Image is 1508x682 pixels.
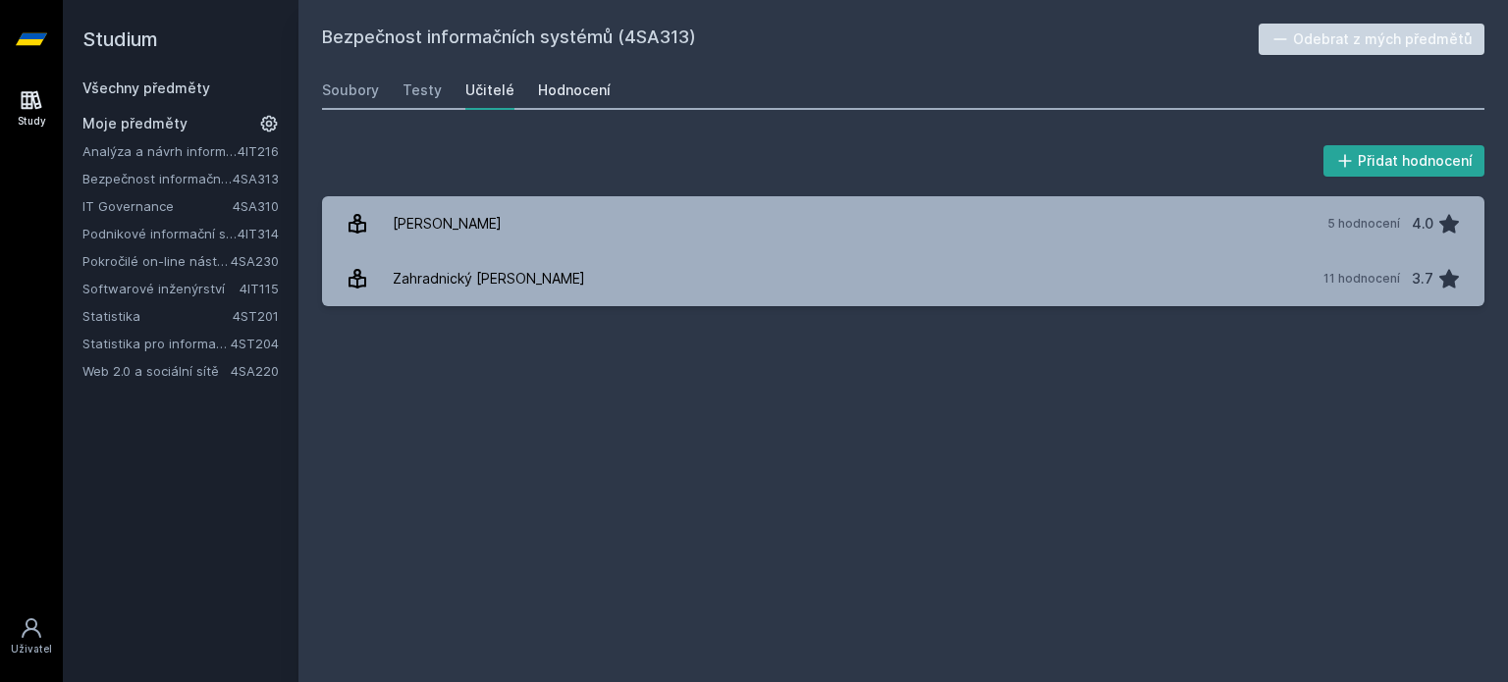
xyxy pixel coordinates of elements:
a: Softwarové inženýrství [82,279,240,298]
a: [PERSON_NAME] 5 hodnocení 4.0 [322,196,1484,251]
a: Web 2.0 a sociální sítě [82,361,231,381]
div: 4.0 [1412,204,1433,243]
div: 3.7 [1412,259,1433,298]
button: Přidat hodnocení [1323,145,1485,177]
div: 11 hodnocení [1323,271,1400,287]
a: 4ST201 [233,308,279,324]
a: IT Governance [82,196,233,216]
a: Učitelé [465,71,514,110]
div: Testy [403,80,442,100]
a: Soubory [322,71,379,110]
a: Zahradnický [PERSON_NAME] 11 hodnocení 3.7 [322,251,1484,306]
div: 5 hodnocení [1327,216,1400,232]
a: Všechny předměty [82,79,210,96]
a: Bezpečnost informačních systémů [82,169,233,188]
a: 4IT115 [240,281,279,296]
a: 4SA220 [231,363,279,379]
a: Statistika pro informatiky [82,334,231,353]
div: Uživatel [11,642,52,656]
a: 4SA230 [231,253,279,269]
div: [PERSON_NAME] [393,204,502,243]
a: 4IT216 [238,143,279,159]
a: Statistika [82,306,233,326]
button: Odebrat z mých předmětů [1259,24,1485,55]
a: Hodnocení [538,71,611,110]
a: Uživatel [4,606,59,666]
div: Study [18,114,46,129]
a: Testy [403,71,442,110]
h2: Bezpečnost informačních systémů (4SA313) [322,24,1259,55]
a: 4IT314 [238,226,279,241]
a: 4SA310 [233,198,279,214]
a: Pokročilé on-line nástroje pro analýzu a zpracování informací [82,251,231,271]
div: Zahradnický [PERSON_NAME] [393,259,585,298]
div: Soubory [322,80,379,100]
div: Učitelé [465,80,514,100]
span: Moje předměty [82,114,188,133]
a: Analýza a návrh informačních systémů [82,141,238,161]
a: 4SA313 [233,171,279,186]
div: Hodnocení [538,80,611,100]
a: 4ST204 [231,336,279,351]
a: Podnikové informační systémy [82,224,238,243]
a: Study [4,79,59,138]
